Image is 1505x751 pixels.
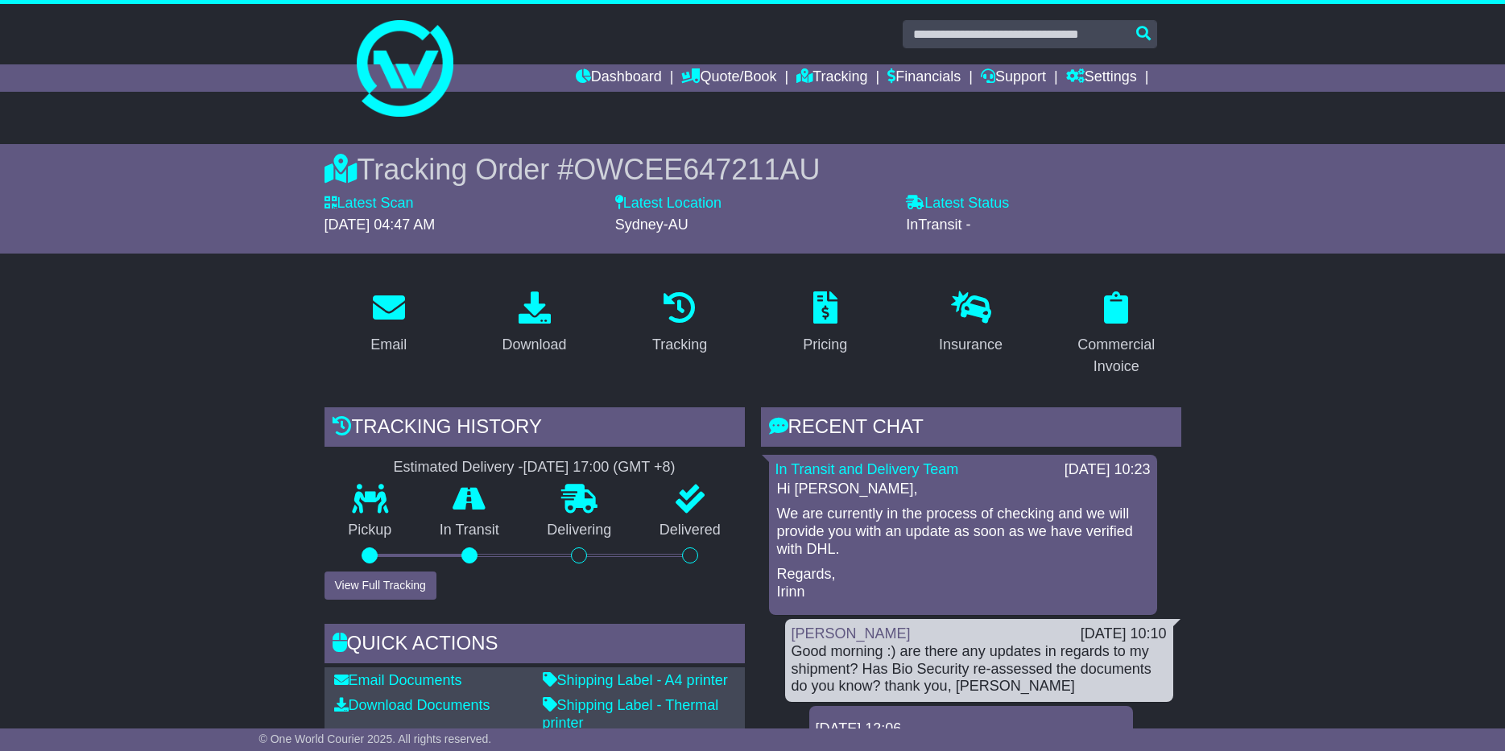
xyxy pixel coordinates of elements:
div: [DATE] 10:23 [1065,461,1151,479]
a: Pricing [792,286,858,361]
div: Good morning :) are there any updates in regards to my shipment? Has Bio Security re-assessed the... [792,643,1167,695]
div: Download [502,334,566,356]
a: [PERSON_NAME] [792,625,911,642]
a: Insurance [928,286,1013,361]
a: Email [360,286,417,361]
button: View Full Tracking [325,572,436,600]
div: [DATE] 17:00 (GMT +8) [523,459,676,477]
div: Tracking history [325,407,745,451]
a: Commercial Invoice [1052,286,1181,383]
span: Sydney-AU [615,217,688,233]
span: InTransit - [906,217,970,233]
p: Hi [PERSON_NAME], [777,481,1149,498]
a: Tracking [796,64,867,92]
div: Commercial Invoice [1062,334,1171,378]
label: Latest Location [615,195,721,213]
div: Quick Actions [325,624,745,667]
label: Latest Scan [325,195,414,213]
a: Settings [1066,64,1137,92]
p: In Transit [416,522,523,539]
a: Email Documents [334,672,462,688]
p: We are currently in the process of checking and we will provide you with an update as soon as we ... [777,505,1149,558]
a: Dashboard [576,64,662,92]
span: [DATE] 04:47 AM [325,217,436,233]
div: Pricing [803,334,847,356]
p: Delivering [523,522,636,539]
div: Tracking [652,334,707,356]
div: RECENT CHAT [761,407,1181,451]
a: Shipping Label - Thermal printer [543,697,719,731]
div: Email [370,334,407,356]
div: Insurance [939,334,1003,356]
span: OWCEE647211AU [573,153,820,186]
div: [DATE] 10:10 [1081,625,1167,643]
a: In Transit and Delivery Team [775,461,959,477]
label: Latest Status [906,195,1009,213]
a: Financials [887,64,961,92]
p: Delivered [635,522,745,539]
a: Support [981,64,1046,92]
div: [DATE] 12:06 [816,720,1127,738]
a: Download [491,286,577,361]
div: Estimated Delivery - [325,459,745,477]
div: Tracking Order # [325,152,1181,187]
span: © One World Courier 2025. All rights reserved. [259,732,492,745]
a: Download Documents [334,697,490,713]
p: Regards, Irinn [777,566,1149,600]
a: Tracking [642,286,717,361]
a: Shipping Label - A4 printer [543,672,728,688]
p: Pickup [325,522,416,539]
a: Quote/Book [681,64,776,92]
